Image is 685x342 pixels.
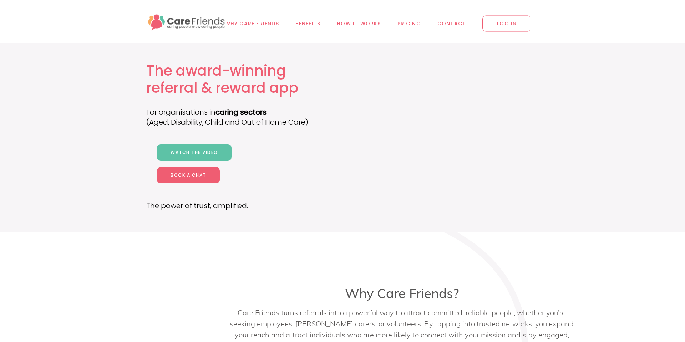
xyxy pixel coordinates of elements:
[337,20,381,28] span: How it works
[229,286,575,301] h3: Why Care Friends?
[397,20,421,28] span: Pricing
[225,20,279,28] span: Why Care Friends
[295,20,321,28] span: Benefits
[146,62,325,96] h1: The award-winning referral & reward app
[171,172,206,178] span: Book a chat
[146,117,325,127] p: (Aged, Disability, Child and Out of Home Care)
[482,16,531,32] span: LOG IN
[146,107,325,117] p: For organisations in
[157,167,220,183] a: Book a chat
[215,107,267,117] b: caring sectors
[146,201,325,211] p: The power of trust, amplified.
[157,144,232,161] a: Watch the video
[437,20,466,28] span: Contact
[171,149,218,155] span: Watch the video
